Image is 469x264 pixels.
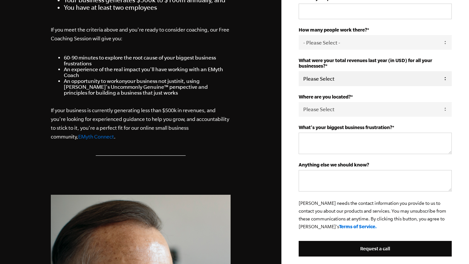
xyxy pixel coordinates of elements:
li: 60-90 minutes to explore the root cause of your biggest business frustrations [64,55,231,66]
li: An opportunity to work your business not just it, using [PERSON_NAME]'s Uncommonly Genuine™ persp... [64,78,231,96]
strong: Anything else we should know? [299,162,369,167]
strong: What were your total revenues last year (in USD) for all your businesses? [299,58,432,69]
iframe: Chat Widget [436,233,469,264]
em: in [176,78,180,84]
p: If your business is currently generating less than $500k in revenues, and you're looking for expe... [51,106,231,141]
p: If you meet the criteria above and you're ready to consider coaching, our Free Coaching Session w... [51,25,231,43]
input: Request a call [299,241,452,257]
strong: Where are you located? [299,94,351,99]
strong: What's your biggest business frustration? [299,125,392,130]
p: [PERSON_NAME] needs the contact information you provide to us to contact you about our products a... [299,199,452,231]
li: You have at least two employees [64,4,231,11]
a: Terms of Service. [339,224,377,229]
em: on [119,78,125,84]
strong: How many people work there? [299,27,367,33]
a: EMyth Connect [78,134,114,139]
li: An experience of the real impact you'll have working with an EMyth Coach [64,66,231,78]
